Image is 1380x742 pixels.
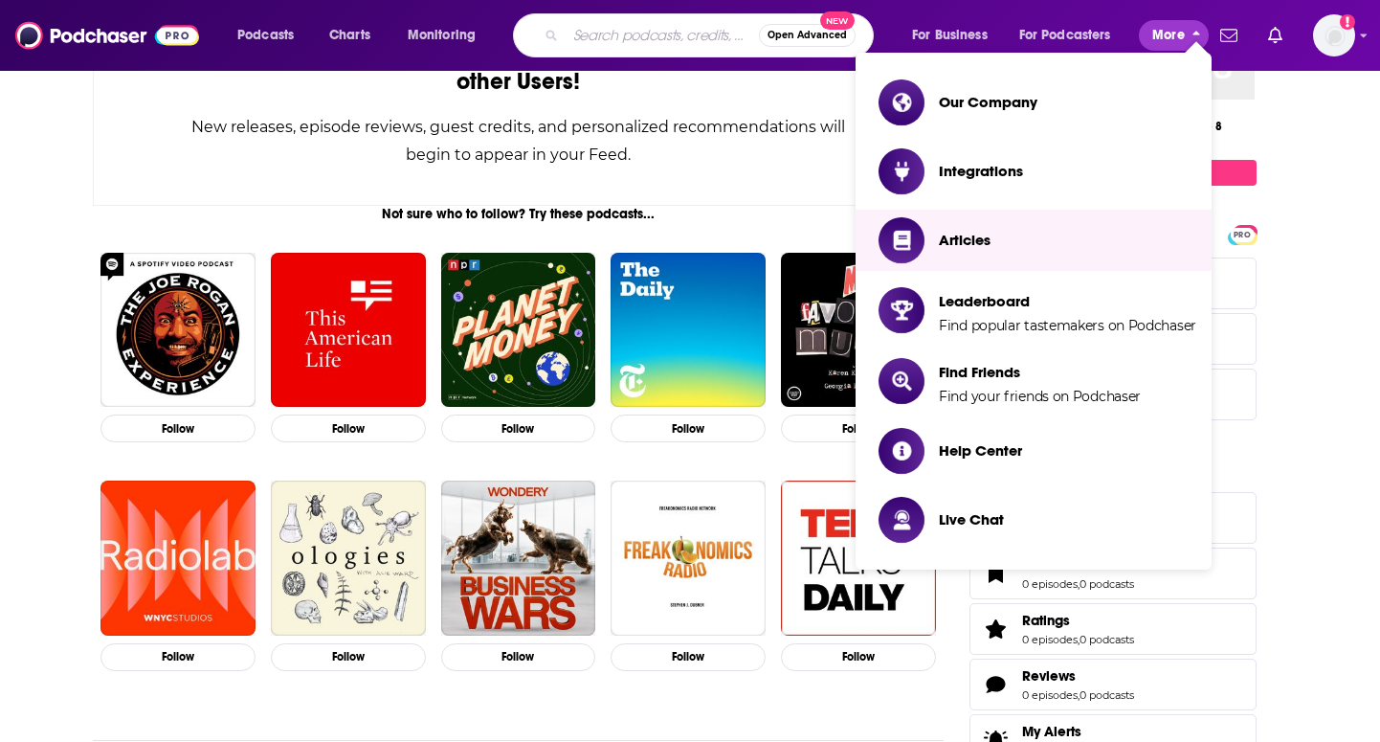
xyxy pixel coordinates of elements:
span: Reviews [1022,667,1076,685]
a: 0 podcasts [1080,633,1134,646]
a: 0 podcasts [1080,577,1134,591]
span: , [1078,688,1080,702]
button: Open AdvancedNew [759,24,856,47]
span: Podcasts [237,22,294,49]
img: My Favorite Murder with Karen Kilgariff and Georgia Hardstark [781,253,936,408]
button: close menu [1139,20,1209,51]
span: Charts [329,22,370,49]
span: My Alerts [1022,723,1081,740]
span: For Podcasters [1019,22,1111,49]
img: Planet Money [441,253,596,408]
button: Follow [100,643,256,671]
span: Reviews [969,659,1257,710]
span: Leaderboard [939,292,1196,310]
button: open menu [394,20,501,51]
img: The Joe Rogan Experience [100,253,256,408]
div: New releases, episode reviews, guest credits, and personalized recommendations will begin to appe... [189,113,847,169]
a: Ratings [1022,612,1134,629]
a: Charts [317,20,382,51]
span: Find Friends [939,363,1141,381]
span: Open Advanced [768,31,847,40]
span: Integrations [939,162,1023,180]
a: 0 episodes [1022,577,1078,591]
span: Logged in as CaseySL [1313,14,1355,56]
button: Follow [611,415,766,442]
span: Find your friends on Podchaser [939,388,1141,405]
a: Reviews [976,671,1014,698]
span: Find popular tastemakers on Podchaser [939,317,1196,334]
svg: Add a profile image [1340,14,1355,30]
img: The Daily [611,253,766,408]
img: Ologies with Alie Ward [271,481,426,636]
span: PRO [1231,228,1254,242]
button: open menu [224,20,319,51]
div: Not sure who to follow? Try these podcasts... [93,206,944,222]
button: open menu [899,20,1012,51]
span: , [1078,577,1080,591]
img: Radiolab [100,481,256,636]
img: This American Life [271,253,426,408]
input: Search podcasts, credits, & more... [566,20,759,51]
button: Show profile menu [1313,14,1355,56]
a: PRO [1231,227,1254,241]
span: Live Chat [939,510,1004,528]
img: TED Talks Daily [781,481,936,636]
span: Help Center [939,441,1022,460]
a: Reviews [1022,667,1134,685]
img: User Profile [1313,14,1355,56]
span: New [820,11,855,30]
span: Articles [939,231,990,249]
a: Ratings [976,616,1014,642]
span: Our Company [939,93,1037,111]
img: Freakonomics Radio [611,481,766,636]
span: Monitoring [408,22,476,49]
a: Show notifications dropdown [1260,19,1290,52]
a: Show notifications dropdown [1213,19,1245,52]
button: Follow [441,415,596,442]
button: Follow [100,415,256,442]
span: Ratings [1022,612,1070,629]
a: 0 podcasts [1080,688,1134,702]
button: Follow [271,643,426,671]
div: Search podcasts, credits, & more... [531,13,892,57]
button: Follow [611,643,766,671]
a: 0 episodes [1022,633,1078,646]
button: Follow [781,643,936,671]
img: Podchaser - Follow, Share and Rate Podcasts [15,17,199,54]
button: Follow [781,415,936,442]
button: open menu [1007,20,1139,51]
span: Ratings [969,603,1257,655]
button: Follow [441,643,596,671]
span: More [1152,22,1185,49]
span: , [1078,633,1080,646]
img: Business Wars [441,481,596,636]
a: 0 episodes [1022,688,1078,702]
button: Follow [271,415,426,442]
span: For Business [912,22,988,49]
